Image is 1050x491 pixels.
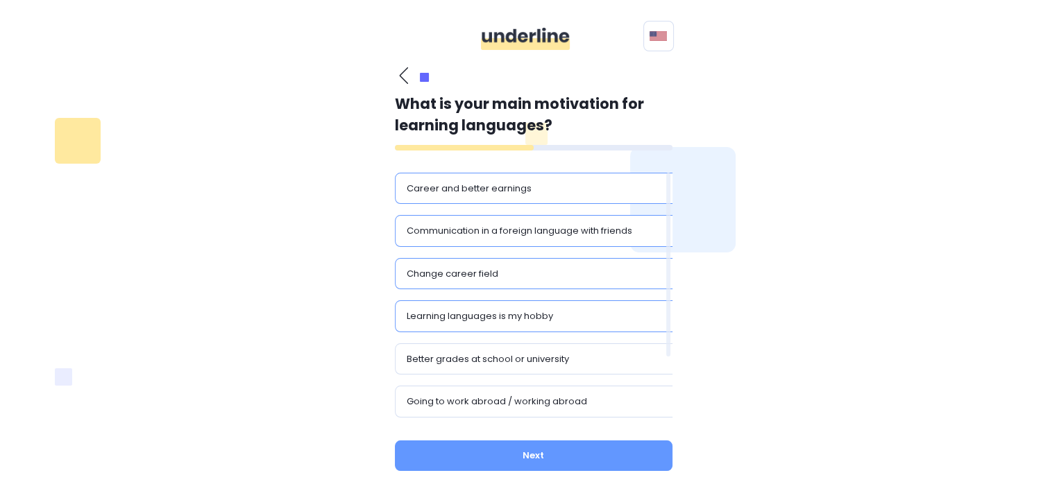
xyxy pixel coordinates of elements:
[395,440,672,471] button: Next
[481,28,570,50] img: ddgMu+Zv+CXDCfumCWfsmuPlDdRfDDxAd9LAAAAAAElFTkSuQmCC
[407,182,532,196] p: Career and better earnings
[407,224,632,238] p: Communication in a foreign language with friends
[650,31,667,42] img: svg+xml;base64,PHN2ZyB4bWxucz0iaHR0cDovL3d3dy53My5vcmcvMjAwMC9zdmciIHhtbG5zOnhsaW5rPSJodHRwOi8vd3...
[407,395,587,408] p: Going to work abroad / working abroad
[407,352,569,366] p: Better grades at school or university
[407,267,498,281] p: Change career field
[407,309,553,323] p: Learning languages is my hobby
[395,93,672,137] p: What is your main motivation for learning languages?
